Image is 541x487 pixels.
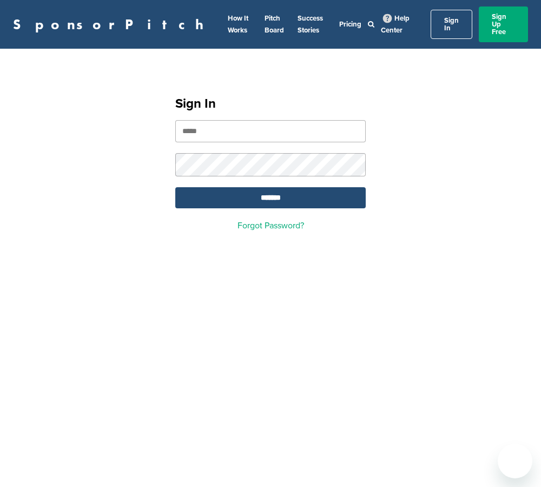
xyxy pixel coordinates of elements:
h1: Sign In [175,94,366,114]
a: Help Center [381,12,410,37]
a: Pitch Board [265,14,284,35]
a: Sign In [431,10,472,39]
iframe: Button to launch messaging window [498,444,532,478]
a: Success Stories [298,14,323,35]
a: Pricing [339,20,361,29]
a: Sign Up Free [479,6,528,42]
a: SponsorPitch [13,17,210,31]
a: Forgot Password? [237,220,304,231]
a: How It Works [228,14,248,35]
